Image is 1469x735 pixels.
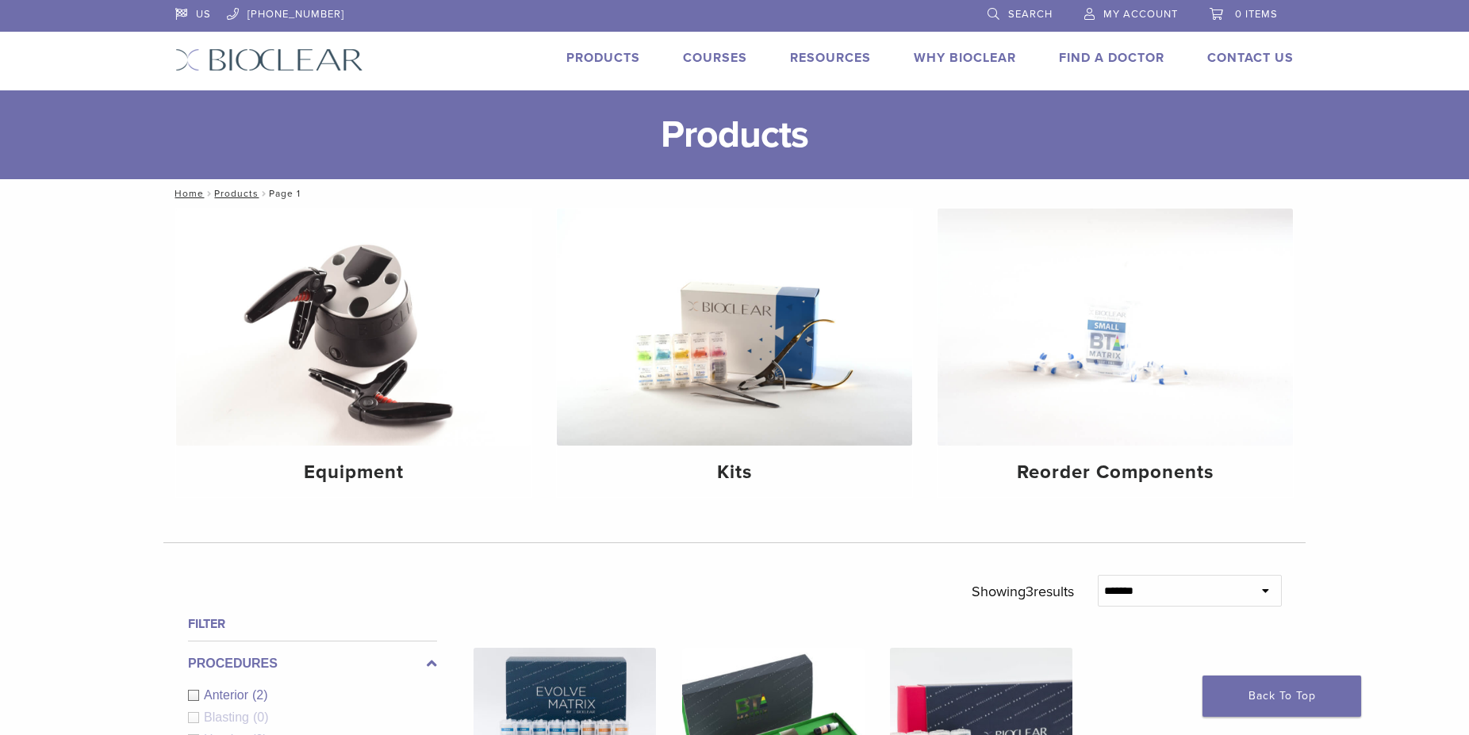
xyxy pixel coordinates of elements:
img: Bioclear [175,48,363,71]
span: / [259,189,269,197]
a: Contact Us [1207,50,1294,66]
h4: Filter [188,614,437,634]
span: Blasting [204,710,253,724]
nav: Page 1 [163,179,1306,208]
label: Procedures [188,654,437,673]
span: My Account [1103,8,1178,21]
h4: Kits [570,458,899,487]
a: Products [566,50,640,66]
h4: Equipment [189,458,519,487]
span: 0 items [1235,8,1278,21]
span: (2) [252,688,268,702]
a: Equipment [176,209,531,497]
span: / [204,189,214,197]
span: Anterior [204,688,252,702]
img: Kits [557,209,912,446]
span: (0) [253,710,269,724]
a: Courses [683,50,747,66]
p: Showing results [972,575,1074,608]
span: Search [1008,8,1053,21]
a: Back To Top [1202,676,1361,717]
img: Reorder Components [938,209,1293,446]
a: Kits [557,209,912,497]
a: Reorder Components [938,209,1293,497]
a: Resources [790,50,871,66]
img: Equipment [176,209,531,446]
span: 3 [1026,583,1034,600]
h4: Reorder Components [950,458,1280,487]
a: Find A Doctor [1059,50,1164,66]
a: Home [170,188,204,199]
a: Why Bioclear [914,50,1016,66]
a: Products [214,188,259,199]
